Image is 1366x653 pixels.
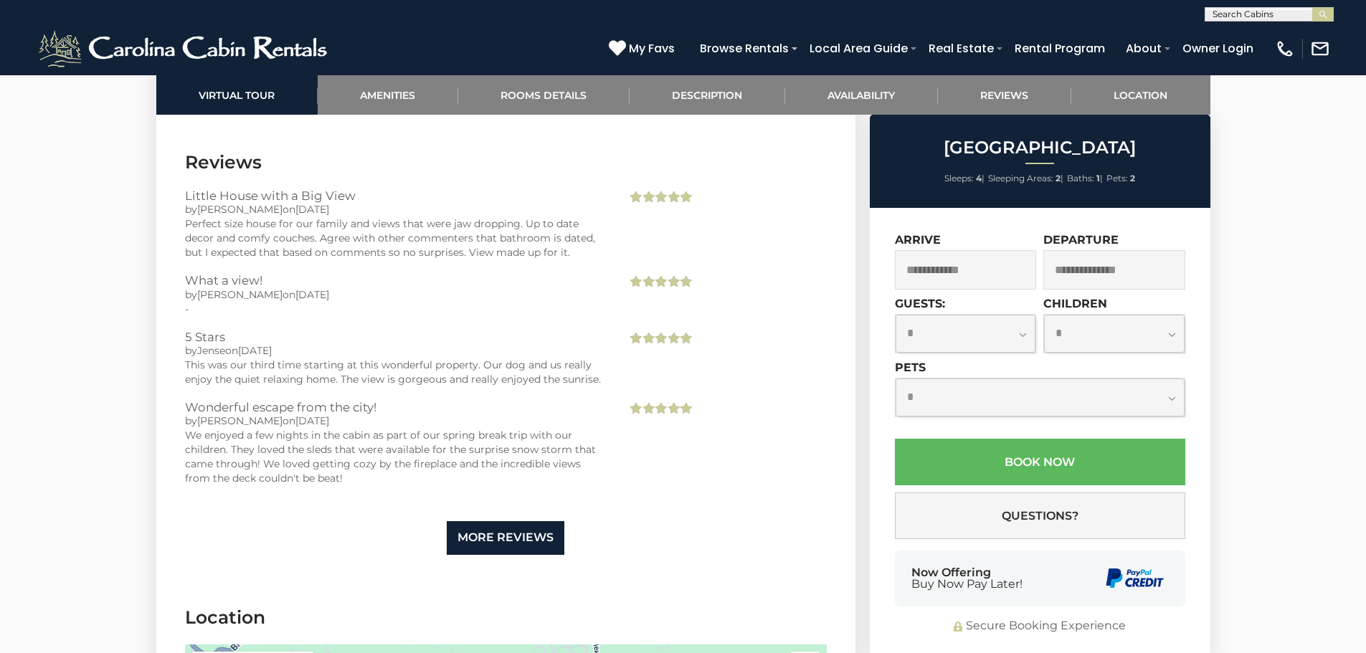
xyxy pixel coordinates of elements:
[197,414,283,427] span: [PERSON_NAME]
[1310,39,1330,59] img: mail-regular-white.png
[185,401,606,414] h3: Wonderful escape from the city!
[1007,36,1112,61] a: Rental Program
[895,297,945,310] label: Guests:
[938,75,1071,115] a: Reviews
[630,75,785,115] a: Description
[185,302,606,316] div: -
[185,428,606,485] div: We enjoyed a few nights in the cabin as part of our spring break trip with our children. They lov...
[1071,75,1210,115] a: Location
[185,343,606,358] div: by on
[36,27,333,70] img: White-1-2.png
[185,202,606,216] div: by on
[458,75,630,115] a: Rooms Details
[693,36,796,61] a: Browse Rentals
[895,361,926,374] label: Pets
[944,173,974,183] span: Sleeps:
[185,189,606,202] h3: Little House with a Big View
[238,344,272,357] span: [DATE]
[1067,173,1094,183] span: Baths:
[197,288,283,301] span: [PERSON_NAME]
[944,169,985,188] li: |
[1119,36,1169,61] a: About
[185,358,606,386] div: This was our third time starting at this wonderful property. Our dog and us really enjoy the quie...
[911,578,1023,590] span: Buy Now Pay Later!
[185,605,827,630] h3: Location
[629,39,675,57] span: My Favs
[895,492,1185,539] button: Questions?
[185,150,827,175] h3: Reviews
[1130,173,1135,183] strong: 2
[185,287,606,302] div: by on
[1043,297,1107,310] label: Children
[295,414,329,427] span: [DATE]
[895,439,1185,485] button: Book Now
[921,36,1001,61] a: Real Estate
[802,36,915,61] a: Local Area Guide
[785,75,938,115] a: Availability
[976,173,982,183] strong: 4
[1175,36,1261,61] a: Owner Login
[197,344,225,357] span: Jense
[185,330,606,343] h3: 5 Stars
[295,288,329,301] span: [DATE]
[988,173,1053,183] span: Sleeping Areas:
[988,169,1063,188] li: |
[911,567,1023,590] div: Now Offering
[295,203,329,216] span: [DATE]
[185,216,606,259] div: Perfect size house for our family and views that were jaw dropping. Up to date decor and comfy co...
[197,203,283,216] span: [PERSON_NAME]
[185,274,606,287] h3: What a view!
[318,75,458,115] a: Amenities
[873,138,1207,157] h2: [GEOGRAPHIC_DATA]
[1275,39,1295,59] img: phone-regular-white.png
[156,75,318,115] a: Virtual Tour
[185,414,606,428] div: by on
[1043,233,1119,247] label: Departure
[1056,173,1061,183] strong: 2
[895,618,1185,634] div: Secure Booking Experience
[447,521,564,555] a: More Reviews
[895,233,941,247] label: Arrive
[1067,169,1103,188] li: |
[609,39,678,58] a: My Favs
[1096,173,1100,183] strong: 1
[1106,173,1128,183] span: Pets:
